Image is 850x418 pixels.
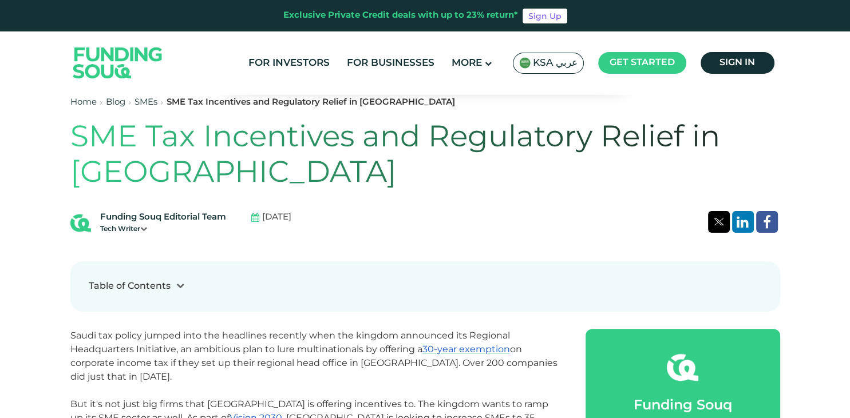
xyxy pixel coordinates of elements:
img: Logo [62,34,174,91]
div: SME Tax Incentives and Regulatory Relief in [GEOGRAPHIC_DATA] [167,96,455,109]
a: 30-year exemption [422,344,510,355]
a: For Investors [246,54,333,73]
span: Get started [610,58,675,67]
a: Home [70,98,97,106]
a: Sign in [701,52,774,74]
span: Sign in [719,58,755,67]
a: Blog [106,98,125,106]
div: Table of Contents [89,280,171,293]
a: SMEs [135,98,157,106]
img: SA Flag [519,57,531,69]
div: Tech Writer [100,224,226,234]
div: Exclusive Private Credit deals with up to 23% return* [283,9,518,22]
img: fsicon [667,352,698,383]
img: Blog Author [70,213,91,233]
span: More [452,58,482,68]
div: Funding Souq Editorial Team [100,211,226,224]
a: Sign Up [523,9,567,23]
span: [DATE] [262,211,291,224]
h1: SME Tax Incentives and Regulatory Relief in [GEOGRAPHIC_DATA] [70,121,780,192]
img: twitter [714,218,724,225]
span: KSA عربي [533,57,578,70]
a: For Businesses [344,54,437,73]
span: Saudi tax policy jumped into the headlines recently when the kingdom announced its Regional Headq... [70,330,558,382]
span: Funding Souq [634,399,732,412]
